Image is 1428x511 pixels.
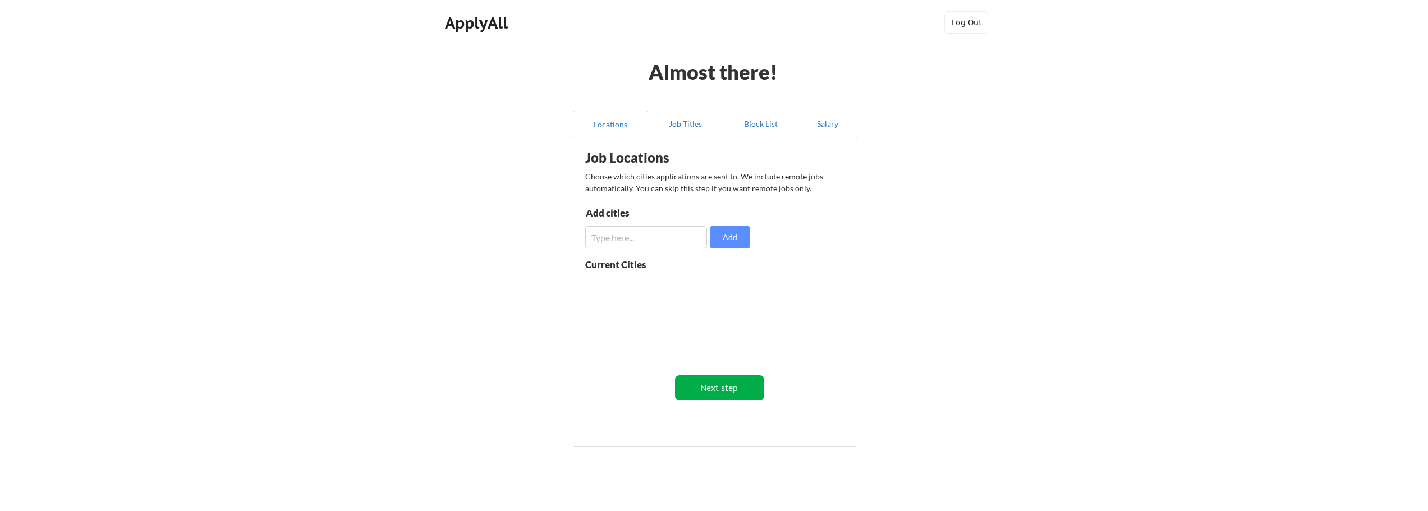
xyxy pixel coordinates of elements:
[675,375,764,400] button: Next step
[723,111,798,137] button: Block List
[585,171,843,194] div: Choose which cities applications are sent to. We include remote jobs automatically. You can skip ...
[710,226,750,248] button: Add
[944,11,989,34] button: Log Out
[585,260,671,269] div: Current Cities
[648,111,723,137] button: Job Titles
[798,111,857,137] button: Salary
[585,151,727,164] div: Job Locations
[585,226,707,248] input: Type here...
[586,208,702,218] div: Add cities
[573,111,648,137] button: Locations
[445,13,511,33] div: ApplyAll
[635,62,791,82] div: Almost there!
